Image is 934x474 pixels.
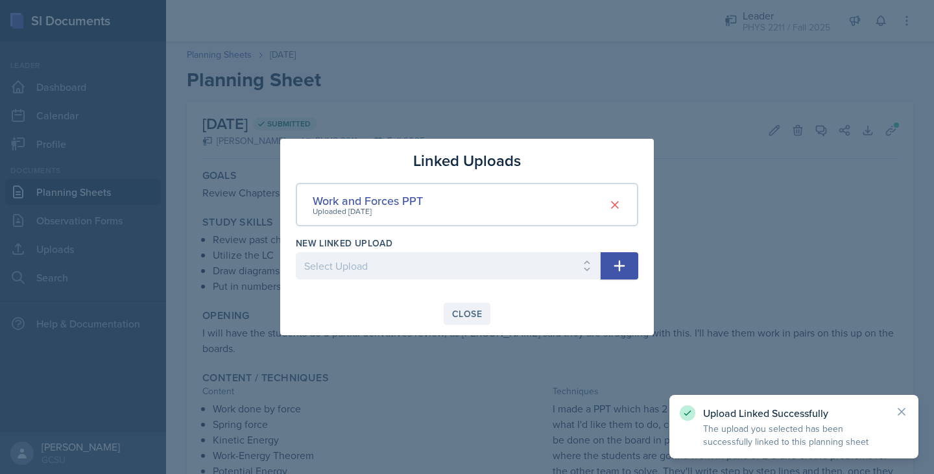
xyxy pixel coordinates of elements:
[703,422,885,448] p: The upload you selected has been successfully linked to this planning sheet
[313,206,423,217] div: Uploaded [DATE]
[703,407,885,420] p: Upload Linked Successfully
[313,192,423,209] div: Work and Forces PPT
[444,303,490,325] button: Close
[413,149,521,172] h3: Linked Uploads
[452,309,482,319] div: Close
[296,237,392,250] label: New Linked Upload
